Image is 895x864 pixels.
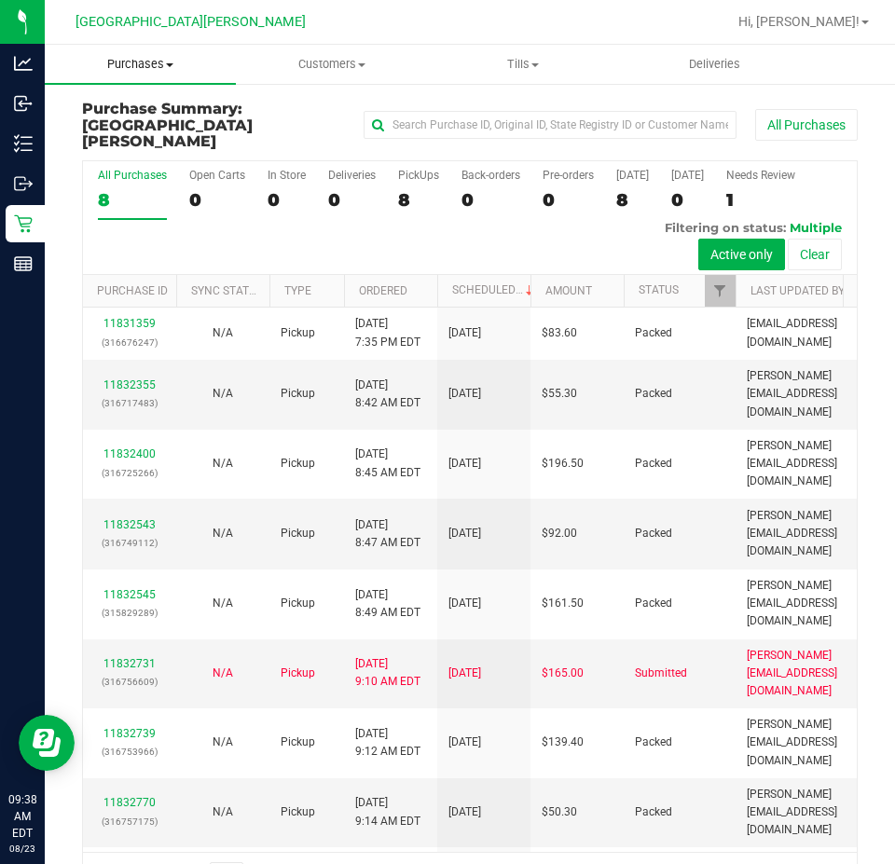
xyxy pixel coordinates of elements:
span: [DATE] 7:35 PM EDT [355,315,420,350]
p: 09:38 AM EDT [8,791,36,842]
span: Not Applicable [213,805,233,818]
div: 8 [616,189,649,211]
span: $92.00 [542,525,577,542]
div: Deliveries [328,169,376,182]
inline-svg: Inbound [14,94,33,113]
inline-svg: Reports [14,254,33,273]
p: (316757175) [94,813,165,830]
span: Packed [635,385,672,403]
span: Not Applicable [213,387,233,400]
span: [GEOGRAPHIC_DATA][PERSON_NAME] [76,14,306,30]
button: N/A [213,455,233,473]
a: Scheduled [452,283,537,296]
p: (316753966) [94,743,165,761]
span: Filtering on status: [665,220,786,235]
div: 0 [671,189,704,211]
div: 0 [268,189,306,211]
a: 11832400 [103,447,156,460]
span: Packed [635,455,672,473]
button: Clear [788,239,842,270]
button: N/A [213,595,233,612]
inline-svg: Analytics [14,54,33,73]
span: Hi, [PERSON_NAME]! [738,14,860,29]
button: N/A [213,803,233,821]
a: Sync Status [191,284,263,297]
a: 11832739 [103,727,156,740]
span: [DATE] 9:14 AM EDT [355,794,420,830]
span: [DATE] 8:49 AM EDT [355,586,420,622]
div: [DATE] [616,169,649,182]
a: Purchases [45,45,236,84]
span: $139.40 [542,734,584,751]
iframe: Resource center [19,715,75,771]
span: Packed [635,803,672,821]
div: Pre-orders [543,169,594,182]
span: Not Applicable [213,597,233,610]
a: Purchase ID [97,284,168,297]
a: Type [284,284,311,297]
span: $55.30 [542,385,577,403]
span: Pickup [281,803,315,821]
span: Pickup [281,595,315,612]
span: [DATE] [448,385,481,403]
span: Packed [635,525,672,542]
a: 11832355 [103,378,156,391]
p: (315829289) [94,604,165,622]
inline-svg: Inventory [14,134,33,153]
span: [DATE] [448,734,481,751]
div: Open Carts [189,169,245,182]
span: Pickup [281,324,315,342]
span: Not Applicable [213,457,233,470]
span: Pickup [281,525,315,542]
button: N/A [213,734,233,751]
button: All Purchases [755,109,858,141]
span: Purchases [45,56,236,73]
span: $161.50 [542,595,584,612]
a: 11832545 [103,588,156,601]
span: $83.60 [542,324,577,342]
span: [DATE] [448,595,481,612]
span: [DATE] [448,665,481,682]
span: Pickup [281,385,315,403]
span: [GEOGRAPHIC_DATA][PERSON_NAME] [82,117,253,151]
div: 0 [328,189,376,211]
span: [DATE] 8:45 AM EDT [355,446,420,481]
a: 11832543 [103,518,156,531]
span: Packed [635,595,672,612]
span: Packed [635,324,672,342]
button: N/A [213,525,233,542]
span: [DATE] [448,803,481,821]
a: Deliveries [619,45,810,84]
button: Active only [698,239,785,270]
span: Deliveries [664,56,765,73]
span: Not Applicable [213,527,233,540]
a: Last Updated By [750,284,845,297]
span: [DATE] [448,525,481,542]
span: $165.00 [542,665,584,682]
div: 0 [543,189,594,211]
div: 8 [98,189,167,211]
a: 11831359 [103,317,156,330]
inline-svg: Retail [14,214,33,233]
div: 8 [398,189,439,211]
h3: Purchase Summary: [82,101,340,150]
a: Customers [236,45,427,84]
span: Tills [428,56,617,73]
span: [DATE] 9:10 AM EDT [355,655,420,691]
span: Packed [635,734,672,751]
div: Back-orders [461,169,520,182]
div: Needs Review [726,169,795,182]
div: 1 [726,189,795,211]
p: (316756609) [94,673,165,691]
span: Submitted [635,665,687,682]
div: 0 [461,189,520,211]
a: 11832770 [103,796,156,809]
span: [DATE] 9:12 AM EDT [355,725,420,761]
button: N/A [213,665,233,682]
a: Ordered [359,284,407,297]
p: 08/23 [8,842,36,856]
span: [DATE] [448,455,481,473]
div: 0 [189,189,245,211]
a: Status [639,283,679,296]
span: Pickup [281,455,315,473]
